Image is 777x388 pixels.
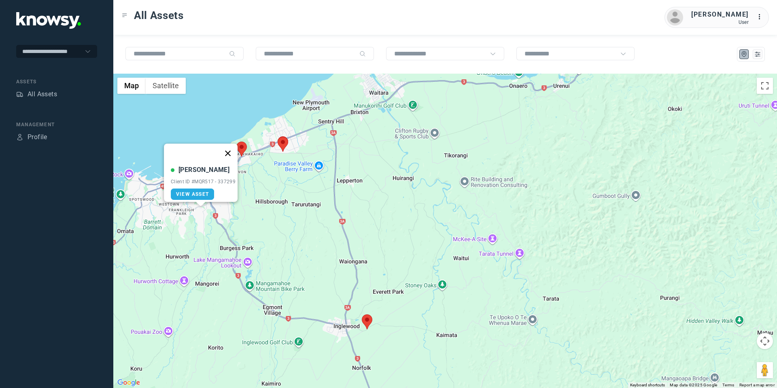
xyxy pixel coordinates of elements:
[218,144,238,163] button: Close
[757,12,766,22] div: :
[16,121,97,128] div: Management
[28,132,47,142] div: Profile
[171,189,214,200] a: View Asset
[115,377,142,388] a: Open this area in Google Maps (opens a new window)
[670,383,717,387] span: Map data ©2025 Google
[16,12,81,29] img: Application Logo
[16,89,57,99] a: AssetsAll Assets
[122,13,127,18] div: Toggle Menu
[757,14,765,20] tspan: ...
[178,165,229,175] div: [PERSON_NAME]
[16,132,47,142] a: ProfileProfile
[757,362,773,378] button: Drag Pegman onto the map to open Street View
[28,89,57,99] div: All Assets
[176,191,209,197] span: View Asset
[117,78,146,94] button: Show street map
[757,12,766,23] div: :
[359,51,366,57] div: Search
[171,179,236,184] div: Client ID #MQR517 - 337299
[667,9,683,25] img: avatar.png
[754,51,761,58] div: List
[757,333,773,349] button: Map camera controls
[630,382,665,388] button: Keyboard shortcuts
[16,134,23,141] div: Profile
[115,377,142,388] img: Google
[229,51,236,57] div: Search
[722,383,735,387] a: Terms
[739,383,775,387] a: Report a map error
[146,78,186,94] button: Show satellite imagery
[16,78,97,85] div: Assets
[691,19,749,25] div: User
[691,10,749,19] div: [PERSON_NAME]
[757,78,773,94] button: Toggle fullscreen view
[741,51,748,58] div: Map
[134,8,184,23] span: All Assets
[16,91,23,98] div: Assets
